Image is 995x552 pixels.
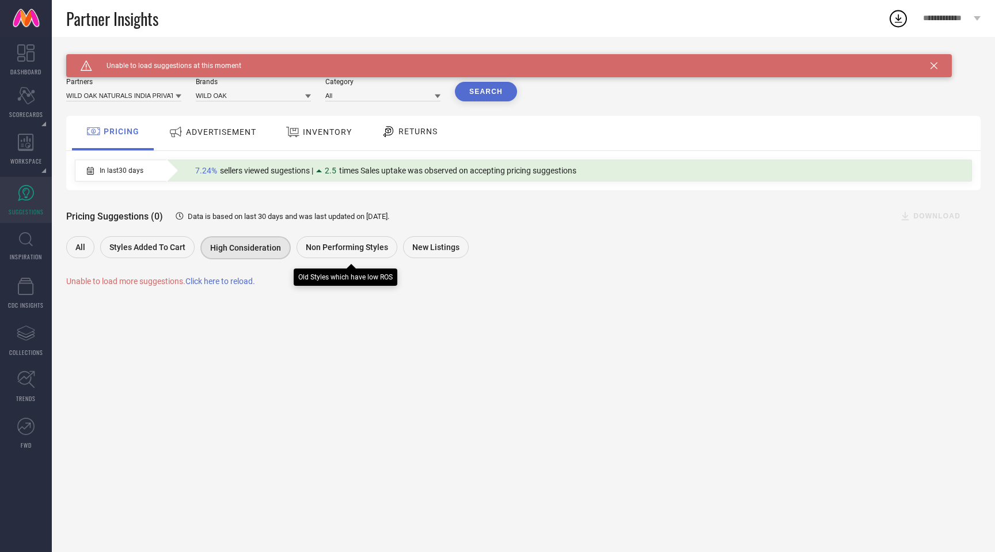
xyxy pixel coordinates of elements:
div: Partners [66,78,181,86]
span: SUGGESTIONS [9,207,44,216]
span: INSPIRATION [10,252,42,261]
span: SCORECARDS [9,110,43,119]
span: In last 30 days [100,167,143,175]
span: FWD [21,441,32,449]
div: Open download list [888,8,909,29]
span: PRICING [104,127,139,136]
span: Non Performing Styles [306,243,388,252]
button: Search [455,82,517,101]
span: Unable to load suggestions at this moment [92,62,241,70]
span: All [75,243,85,252]
span: CDC INSIGHTS [8,301,44,309]
span: sellers viewed sugestions | [220,166,313,175]
div: Brands [196,78,311,86]
span: WORKSPACE [10,157,42,165]
span: Pricing Suggestions (0) [66,211,163,222]
span: Click here to reload. [185,277,255,286]
span: INVENTORY [303,127,352,137]
span: 7.24% [195,166,217,175]
span: Data is based on last 30 days and was last updated on [DATE] . [188,212,389,221]
span: TRENDS [16,394,36,403]
span: New Listings [412,243,459,252]
span: High Consideration [210,243,281,252]
span: DASHBOARD [10,67,41,76]
span: Styles Added To Cart [109,243,185,252]
span: COLLECTIONS [9,348,43,357]
span: Partner Insights [66,7,158,31]
span: RETURNS [398,127,438,136]
div: Percentage of sellers who have viewed suggestions for the current Insight Type [189,163,582,178]
span: 2.5 [325,166,336,175]
div: Unable to load more suggestions. [66,277,981,286]
div: Old Styles which have low ROS [298,273,393,281]
span: ADVERTISEMENT [186,127,256,137]
div: Category [325,78,440,86]
span: times Sales uptake was observed on accepting pricing suggestions [339,166,576,175]
h1: SUGGESTIONS [66,54,127,63]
